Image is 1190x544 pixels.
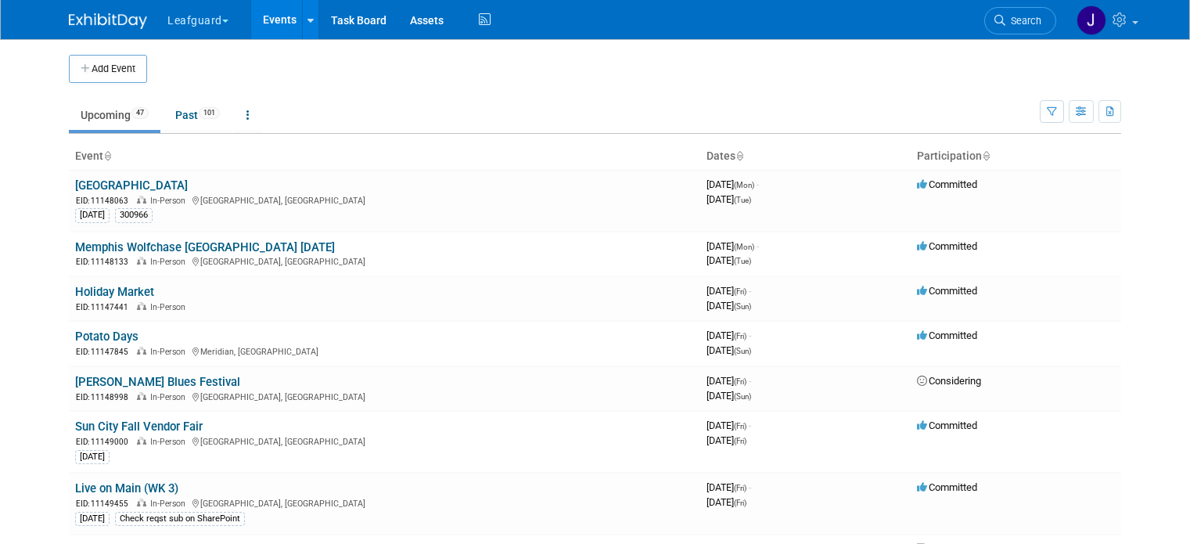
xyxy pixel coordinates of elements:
[76,348,135,356] span: EID: 11147845
[75,450,110,464] div: [DATE]
[75,420,203,434] a: Sun City Fall Vendor Fair
[734,257,751,265] span: (Tue)
[76,438,135,446] span: EID: 11149000
[69,143,700,170] th: Event
[137,347,146,355] img: In-Person Event
[75,178,188,193] a: [GEOGRAPHIC_DATA]
[137,257,146,265] img: In-Person Event
[69,13,147,29] img: ExhibitDay
[75,344,694,358] div: Meridian, [GEOGRAPHIC_DATA]
[700,143,911,170] th: Dates
[757,178,759,190] span: -
[75,208,110,222] div: [DATE]
[69,55,147,83] button: Add Event
[734,181,754,189] span: (Mon)
[917,481,977,493] span: Committed
[150,392,190,402] span: In-Person
[75,375,240,389] a: [PERSON_NAME] Blues Festival
[75,390,694,403] div: [GEOGRAPHIC_DATA], [GEOGRAPHIC_DATA]
[706,420,751,431] span: [DATE]
[150,499,190,509] span: In-Person
[103,150,111,162] a: Sort by Event Name
[917,420,977,431] span: Committed
[734,243,754,251] span: (Mon)
[917,375,981,387] span: Considering
[75,254,694,268] div: [GEOGRAPHIC_DATA], [GEOGRAPHIC_DATA]
[749,330,751,341] span: -
[984,7,1056,34] a: Search
[115,208,153,222] div: 300966
[69,100,160,130] a: Upcoming47
[735,150,743,162] a: Sort by Start Date
[75,330,138,344] a: Potato Days
[734,347,751,355] span: (Sun)
[137,392,146,400] img: In-Person Event
[706,390,751,402] span: [DATE]
[164,100,232,130] a: Past101
[706,481,751,493] span: [DATE]
[76,196,135,205] span: EID: 11148063
[706,434,746,446] span: [DATE]
[734,287,746,296] span: (Fri)
[734,484,746,492] span: (Fri)
[917,330,977,341] span: Committed
[706,330,751,341] span: [DATE]
[75,481,178,495] a: Live on Main (WK 3)
[76,258,135,266] span: EID: 11148133
[115,512,245,526] div: Check reqst sub on SharePoint
[749,375,751,387] span: -
[734,499,746,507] span: (Fri)
[706,300,751,312] span: [DATE]
[917,240,977,252] span: Committed
[131,107,149,119] span: 47
[734,332,746,340] span: (Fri)
[706,178,759,190] span: [DATE]
[706,240,759,252] span: [DATE]
[706,285,751,297] span: [DATE]
[137,499,146,506] img: In-Person Event
[734,196,751,204] span: (Tue)
[137,437,146,445] img: In-Person Event
[75,193,694,207] div: [GEOGRAPHIC_DATA], [GEOGRAPHIC_DATA]
[137,302,146,310] img: In-Person Event
[1005,15,1041,27] span: Search
[199,107,220,119] span: 101
[75,434,694,448] div: [GEOGRAPHIC_DATA], [GEOGRAPHIC_DATA]
[749,481,751,493] span: -
[734,377,746,386] span: (Fri)
[150,196,190,206] span: In-Person
[150,437,190,447] span: In-Person
[75,240,335,254] a: Memphis Wolfchase [GEOGRAPHIC_DATA] [DATE]
[76,499,135,508] span: EID: 11149455
[150,257,190,267] span: In-Person
[75,496,694,510] div: [GEOGRAPHIC_DATA], [GEOGRAPHIC_DATA]
[706,344,751,356] span: [DATE]
[734,437,746,445] span: (Fri)
[757,240,759,252] span: -
[749,285,751,297] span: -
[917,285,977,297] span: Committed
[706,254,751,266] span: [DATE]
[734,422,746,431] span: (Fri)
[706,496,746,508] span: [DATE]
[137,196,146,204] img: In-Person Event
[706,193,751,205] span: [DATE]
[749,420,751,431] span: -
[1077,5,1106,35] img: Jonathan Zargo
[75,512,110,526] div: [DATE]
[911,143,1121,170] th: Participation
[150,347,190,357] span: In-Person
[982,150,990,162] a: Sort by Participation Type
[734,392,751,401] span: (Sun)
[917,178,977,190] span: Committed
[734,302,751,311] span: (Sun)
[76,303,135,312] span: EID: 11147441
[150,302,190,312] span: In-Person
[706,375,751,387] span: [DATE]
[76,393,135,402] span: EID: 11148998
[75,285,154,299] a: Holiday Market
